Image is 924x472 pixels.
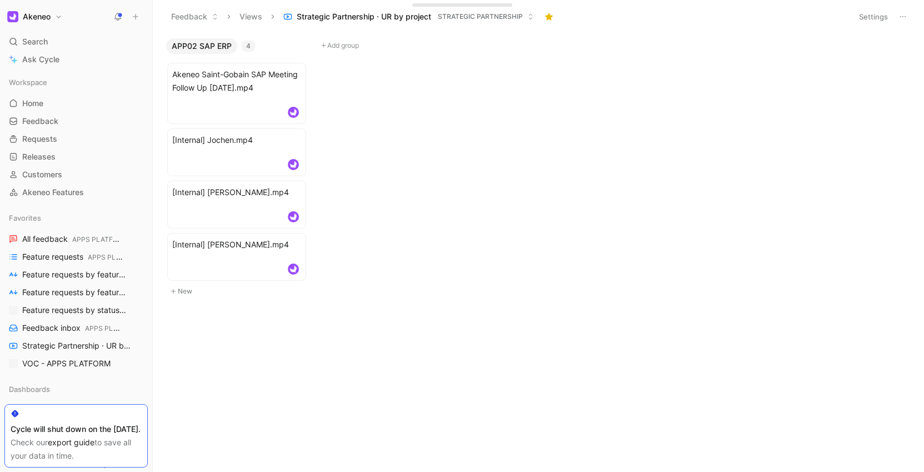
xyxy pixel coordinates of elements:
[317,39,467,52] button: Add group
[4,266,148,283] a: Feature requests by feature
[22,98,43,109] span: Home
[7,11,18,22] img: Akeneo
[22,322,123,334] span: Feedback inbox
[22,251,123,263] span: Feature requests
[4,148,148,165] a: Releases
[4,402,148,419] a: Voice of Customers
[9,77,47,88] span: Workspace
[22,116,58,127] span: Feedback
[4,355,148,372] a: VOC - APPS PLATFORM
[172,68,301,95] span: Akeneo Saint-Gobain SAP Meeting Follow Up [DATE].mp4
[4,320,148,336] a: Feedback inboxAPPS PLATFORM
[22,287,127,299] span: Feature requests by feature
[278,8,539,25] button: Strategic Partnership · UR by projectSTRATEGIC PARTNERSHIP
[162,33,317,304] div: APP02 SAP ERP4New
[4,184,148,201] a: Akeneo Features
[4,95,148,112] a: Home
[172,238,301,251] span: [Internal] [PERSON_NAME].mp4
[167,233,306,281] a: [Internal] [PERSON_NAME].mp4logo
[72,235,128,244] span: APPS PLATFORM
[172,186,301,199] span: [Internal] [PERSON_NAME].mp4
[167,63,306,124] a: Akeneo Saint-Gobain SAP Meeting Follow Up [DATE].mp4logo
[166,8,223,25] button: Feedback
[85,324,141,332] span: APPS PLATFORM
[172,41,232,52] span: APP02 SAP ERP
[9,212,41,223] span: Favorites
[4,381,148,398] div: Dashboards
[22,340,132,352] span: Strategic Partnership · UR by project
[288,211,299,222] img: logo
[288,264,299,275] img: logo
[4,302,148,319] a: Feature requests by statusAPPS PLATFORM
[166,38,237,54] button: APP02 SAP ERP
[4,231,148,247] a: All feedbackAPPS PLATFORM
[9,384,50,395] span: Dashboards
[4,9,65,24] button: AkeneoAkeneo
[22,233,121,245] span: All feedback
[4,51,148,68] a: Ask Cycle
[22,169,62,180] span: Customers
[4,249,148,265] a: Feature requestsAPPS PLATFORM
[4,74,148,91] div: Workspace
[242,41,255,52] div: 4
[172,133,301,147] span: [Internal] Jochen.mp4
[288,107,299,118] img: logo
[438,11,523,22] span: STRATEGIC PARTNERSHIP
[4,131,148,147] a: Requests
[167,181,306,228] a: [Internal] [PERSON_NAME].mp4logo
[166,285,313,298] button: New
[88,253,144,261] span: APPS PLATFORM
[4,337,148,354] a: Strategic Partnership · UR by project
[854,9,893,24] button: Settings
[22,305,127,316] span: Feature requests by status
[22,358,111,369] span: VOC - APPS PLATFORM
[23,12,51,22] h1: Akeneo
[11,436,142,463] div: Check our to save all your data in time.
[4,166,148,183] a: Customers
[22,269,127,281] span: Feature requests by feature
[11,423,142,436] div: Cycle will shut down on the [DATE].
[288,159,299,170] img: logo
[297,11,431,22] span: Strategic Partnership · UR by project
[4,33,148,50] div: Search
[167,128,306,176] a: [Internal] Jochen.mp4logo
[22,35,48,48] span: Search
[48,438,94,447] a: export guide
[234,8,267,25] button: Views
[4,113,148,130] a: Feedback
[22,53,59,66] span: Ask Cycle
[4,210,148,226] div: Favorites
[22,187,84,198] span: Akeneo Features
[4,284,148,301] a: Feature requests by feature
[22,133,57,145] span: Requests
[22,151,56,162] span: Releases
